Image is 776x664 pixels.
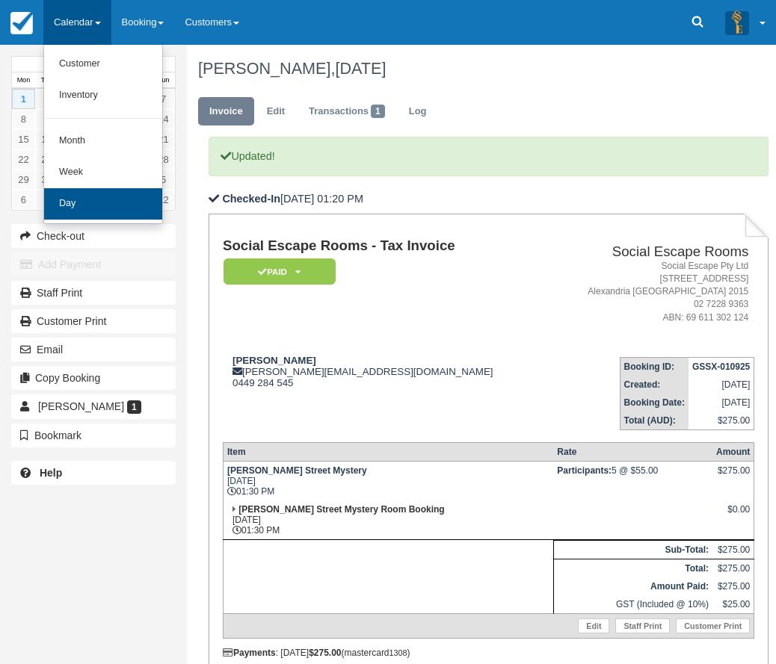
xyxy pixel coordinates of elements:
div: : [DATE] (mastercard ) [223,648,754,658]
p: Updated! [209,137,769,176]
button: Check-out [11,224,176,248]
a: Log [398,97,438,126]
a: 7 [35,190,58,210]
a: 15 [12,129,35,149]
b: Checked-In [222,193,280,205]
address: Social Escape Pty Ltd [STREET_ADDRESS] Alexandria [GEOGRAPHIC_DATA] 2015 02 7228 9363 ABN: 69 611... [553,260,748,324]
td: [DATE] [689,376,754,394]
span: [DATE] [335,59,386,78]
a: 8 [12,109,35,129]
a: 1 [12,89,35,109]
a: 22 [12,149,35,170]
td: [DATE] [689,394,754,412]
a: 23 [35,149,58,170]
th: Rate [553,442,712,461]
th: Total (AUD): [620,412,689,430]
strong: $275.00 [309,648,341,658]
div: [PERSON_NAME][EMAIL_ADDRESS][DOMAIN_NAME] 0449 284 545 [223,355,547,388]
h1: Social Escape Rooms - Tax Invoice [223,238,547,254]
a: Month [44,125,162,157]
th: Total: [553,559,712,577]
em: Paid [224,258,336,285]
b: Help [40,467,62,479]
h1: [PERSON_NAME], [198,60,758,78]
span: 1 [127,400,141,414]
a: Edit [578,618,609,633]
strong: GSSX-010925 [692,362,750,372]
a: 6 [12,190,35,210]
button: Bookmark [11,423,176,447]
th: Amount [712,442,754,461]
a: Staff Print [11,281,176,305]
span: 1 [371,105,385,118]
a: 28 [152,149,175,170]
a: 30 [35,170,58,190]
a: Staff Print [615,618,670,633]
a: Edit [256,97,296,126]
button: Copy Booking [11,366,176,390]
strong: [PERSON_NAME] Street Mystery [227,465,367,476]
td: $275.00 [712,577,754,595]
th: Booking Date: [620,394,689,412]
a: Transactions1 [298,97,396,126]
a: 12 [152,190,175,210]
th: Sun [152,72,175,89]
a: Week [44,157,162,188]
th: Sub-Total: [553,540,712,559]
a: 21 [152,129,175,149]
th: Tue [35,72,58,89]
ul: Calendar [43,45,163,224]
a: Help [11,461,176,485]
td: 5 @ $55.00 [553,461,712,500]
a: Customer Print [676,618,750,633]
a: Paid [223,258,330,285]
td: $25.00 [712,595,754,614]
p: [DATE] 01:20 PM [209,191,769,207]
button: Add Payment [11,252,176,276]
th: Amount Paid: [553,577,712,595]
th: Created: [620,376,689,394]
a: Customer [44,49,162,80]
a: Inventory [44,80,162,111]
button: Email [11,338,176,362]
td: $275.00 [689,412,754,430]
td: [DATE] 01:30 PM [223,500,553,540]
a: 7 [152,89,175,109]
div: $0.00 [716,504,750,527]
td: [DATE] 01:30 PM [223,461,553,500]
a: Invoice [198,97,254,126]
td: GST (Included @ 10%) [553,595,712,614]
h2: Social Escape Rooms [553,244,748,260]
td: $275.00 [712,559,754,577]
span: [PERSON_NAME] [38,400,124,412]
strong: [PERSON_NAME] Street Mystery Room Booking [238,504,444,515]
strong: Participants [557,465,612,476]
a: 29 [12,170,35,190]
a: 2 [35,89,58,109]
td: $275.00 [712,540,754,559]
small: 1308 [389,648,407,657]
div: $275.00 [716,465,750,488]
img: checkfront-main-nav-mini-logo.png [10,12,33,34]
a: 14 [152,109,175,129]
strong: [PERSON_NAME] [233,355,316,366]
th: Mon [12,72,35,89]
img: A3 [725,10,749,34]
a: Day [44,188,162,220]
a: 9 [35,109,58,129]
th: Item [223,442,553,461]
a: 16 [35,129,58,149]
th: Booking ID: [620,357,689,376]
a: Customer Print [11,309,176,333]
a: [PERSON_NAME] 1 [11,394,176,418]
strong: Payments [223,648,276,658]
a: 5 [152,170,175,190]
